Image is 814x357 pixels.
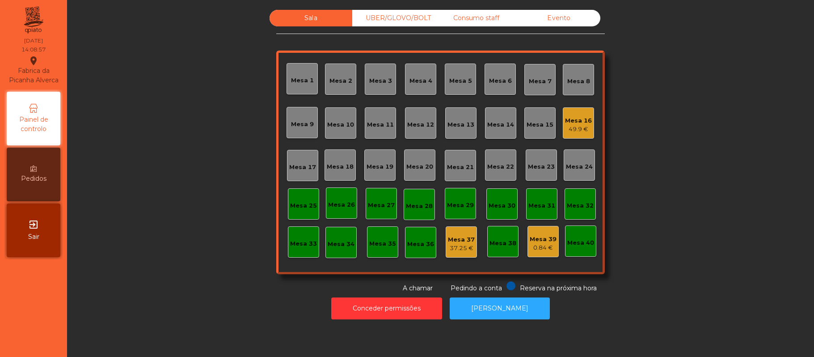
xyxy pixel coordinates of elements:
[567,201,594,210] div: Mesa 32
[489,239,516,248] div: Mesa 38
[448,235,475,244] div: Mesa 37
[367,120,394,129] div: Mesa 11
[368,201,395,210] div: Mesa 27
[328,200,355,209] div: Mesa 26
[518,10,600,26] div: Evento
[21,174,46,183] span: Pedidos
[406,162,433,171] div: Mesa 20
[530,243,557,252] div: 0.84 €
[7,55,60,85] div: Fabrica da Picanha Alverca
[369,239,396,248] div: Mesa 35
[329,76,352,85] div: Mesa 2
[489,76,512,85] div: Mesa 6
[9,115,58,134] span: Painel de controlo
[449,76,472,85] div: Mesa 5
[327,120,354,129] div: Mesa 10
[291,76,314,85] div: Mesa 1
[22,4,44,36] img: qpiato
[289,163,316,172] div: Mesa 17
[291,120,314,129] div: Mesa 9
[28,219,39,230] i: exit_to_app
[369,76,392,85] div: Mesa 3
[567,77,590,86] div: Mesa 8
[290,201,317,210] div: Mesa 25
[290,239,317,248] div: Mesa 33
[447,120,474,129] div: Mesa 13
[409,76,432,85] div: Mesa 4
[24,37,43,45] div: [DATE]
[28,232,39,242] span: Sair
[451,284,502,292] span: Pedindo a conta
[567,238,594,247] div: Mesa 40
[327,162,354,171] div: Mesa 18
[367,162,393,171] div: Mesa 19
[328,240,354,249] div: Mesa 34
[352,10,435,26] div: UBER/GLOVO/BOLT
[28,55,39,66] i: location_on
[528,201,555,210] div: Mesa 31
[447,201,474,210] div: Mesa 29
[450,297,550,319] button: [PERSON_NAME]
[530,235,557,244] div: Mesa 39
[448,244,475,253] div: 37.25 €
[331,297,442,319] button: Conceder permissões
[565,125,592,134] div: 49.9 €
[407,240,434,249] div: Mesa 36
[520,284,597,292] span: Reserva na próxima hora
[435,10,518,26] div: Consumo staff
[21,46,46,54] div: 14:08:57
[566,162,593,171] div: Mesa 24
[447,163,474,172] div: Mesa 21
[270,10,352,26] div: Sala
[528,162,555,171] div: Mesa 23
[487,162,514,171] div: Mesa 22
[527,120,553,129] div: Mesa 15
[489,201,515,210] div: Mesa 30
[403,284,433,292] span: A chamar
[407,120,434,129] div: Mesa 12
[487,120,514,129] div: Mesa 14
[406,202,433,211] div: Mesa 28
[529,77,552,86] div: Mesa 7
[565,116,592,125] div: Mesa 16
